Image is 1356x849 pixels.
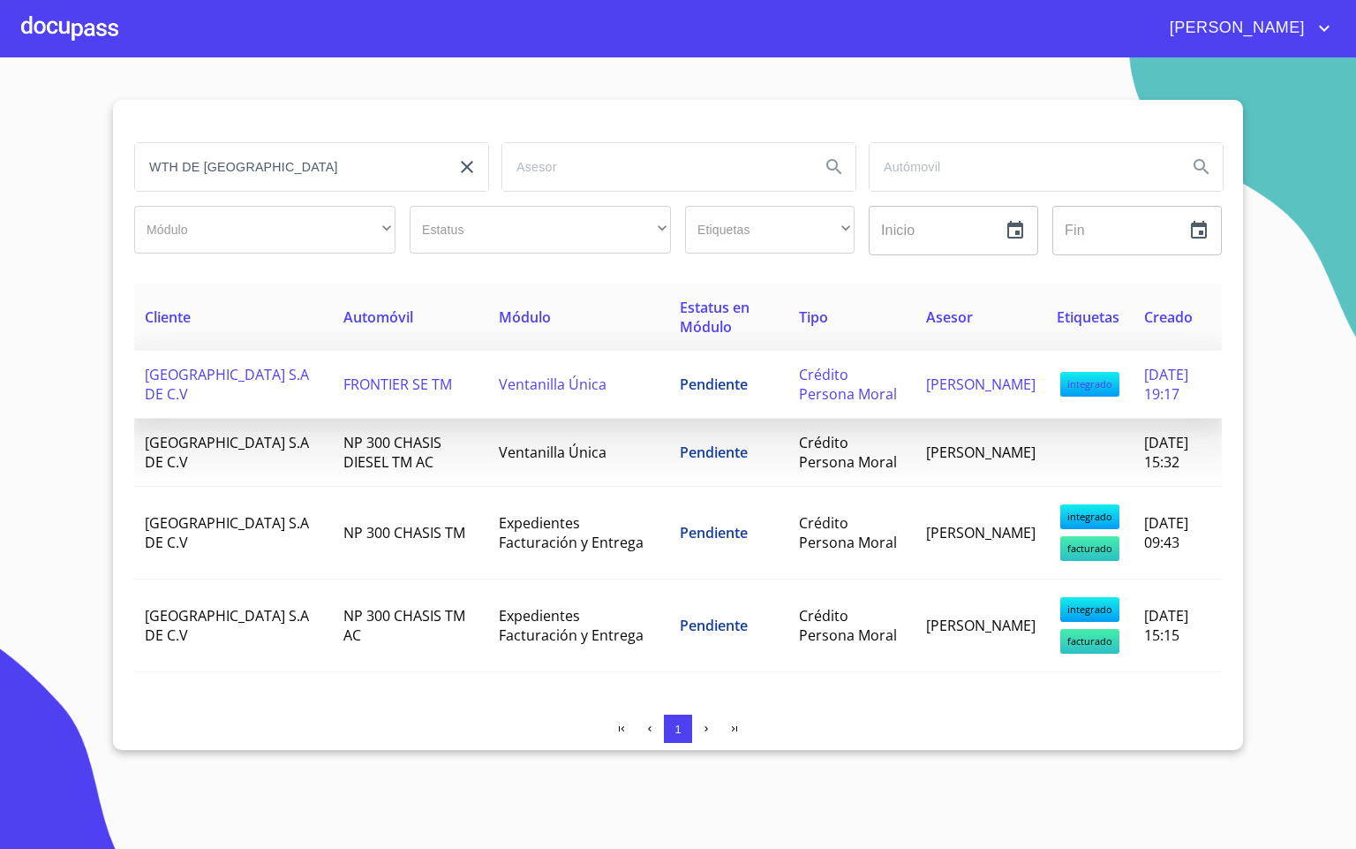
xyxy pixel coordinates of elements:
input: search [502,143,806,191]
span: Pendiente [680,443,748,462]
span: facturado [1060,629,1119,654]
span: [GEOGRAPHIC_DATA] S.A DE C.V [145,433,309,472]
span: [GEOGRAPHIC_DATA] S.A DE C.V [145,365,309,404]
span: NP 300 CHASIS TM AC [343,606,465,645]
span: Crédito Persona Moral [799,606,897,645]
button: Search [813,146,855,188]
span: Crédito Persona Moral [799,365,897,404]
span: Pendiente [680,375,748,394]
span: Estatus en Módulo [680,298,750,337]
span: [DATE] 09:43 [1144,513,1188,552]
span: Pendiente [680,616,748,635]
span: 1 [674,723,681,736]
span: [PERSON_NAME] [926,443,1036,462]
span: Asesor [926,307,973,327]
span: [PERSON_NAME] [926,375,1036,394]
button: clear input [446,146,488,188]
span: [DATE] 19:17 [1144,365,1188,404]
span: Creado [1144,307,1193,327]
span: [PERSON_NAME] [1156,14,1314,42]
span: [PERSON_NAME] [926,523,1036,542]
span: NP 300 CHASIS DIESEL TM AC [343,433,441,472]
span: Módulo [499,307,551,327]
button: Search [1180,146,1223,188]
span: [GEOGRAPHIC_DATA] S.A DE C.V [145,513,309,552]
span: Tipo [799,307,828,327]
span: FRONTIER SE TM [343,375,452,394]
span: integrado [1060,597,1119,622]
span: Etiquetas [1057,307,1119,327]
span: Expedientes Facturación y Entrega [499,606,644,645]
span: NP 300 CHASIS TM [343,523,465,542]
span: Crédito Persona Moral [799,513,897,552]
button: account of current user [1156,14,1335,42]
span: [GEOGRAPHIC_DATA] S.A DE C.V [145,606,309,645]
span: facturado [1060,536,1119,561]
span: Ventanilla Única [499,375,606,394]
div: ​ [410,206,671,254]
input: search [870,143,1173,191]
div: ​ [685,206,855,254]
input: search [135,143,439,191]
span: [DATE] 15:32 [1144,433,1188,472]
span: [PERSON_NAME] [926,616,1036,635]
span: Cliente [145,307,191,327]
span: Ventanilla Única [499,443,606,462]
span: Expedientes Facturación y Entrega [499,513,644,552]
span: integrado [1060,372,1119,397]
span: Automóvil [343,307,413,327]
div: ​ [134,206,395,254]
span: [DATE] 15:15 [1144,606,1188,645]
span: integrado [1060,504,1119,529]
span: Crédito Persona Moral [799,433,897,472]
span: Pendiente [680,523,748,542]
button: 1 [664,715,692,743]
